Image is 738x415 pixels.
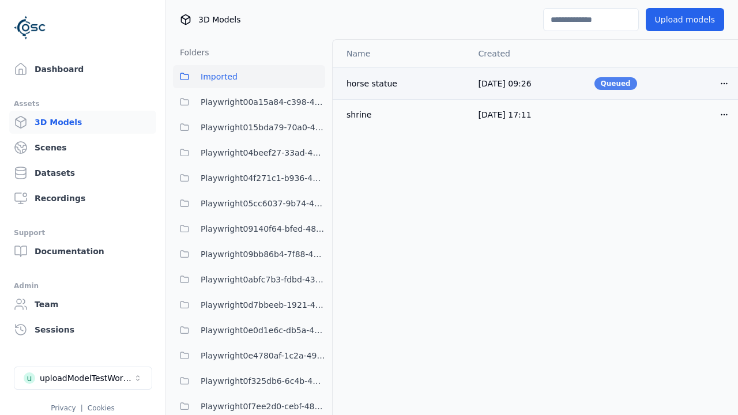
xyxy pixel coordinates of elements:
[201,197,325,210] span: Playwright05cc6037-9b74-4704-86c6-3ffabbdece83
[201,349,325,363] span: Playwright0e4780af-1c2a-492e-901c-6880da17528a
[646,8,724,31] button: Upload models
[9,58,156,81] a: Dashboard
[333,40,469,67] th: Name
[201,298,325,312] span: Playwright0d7bbeeb-1921-41c6-b931-af810e4ce19a
[201,120,325,134] span: Playwright015bda79-70a0-409c-99cb-1511bab16c94
[14,97,152,111] div: Assets
[478,110,531,119] span: [DATE] 17:11
[173,268,325,291] button: Playwright0abfc7b3-fdbd-438a-9097-bdc709c88d01
[173,47,209,58] h3: Folders
[9,240,156,263] a: Documentation
[173,167,325,190] button: Playwright04f271c1-b936-458c-b5f6-36ca6337f11a
[198,14,240,25] span: 3D Models
[9,111,156,134] a: 3D Models
[9,161,156,184] a: Datasets
[201,399,325,413] span: Playwright0f7ee2d0-cebf-4840-a756-5a7a26222786
[14,12,46,44] img: Logo
[14,367,152,390] button: Select a workspace
[201,95,325,109] span: Playwright00a15a84-c398-4ef4-9da8-38c036397b1e
[173,116,325,139] button: Playwright015bda79-70a0-409c-99cb-1511bab16c94
[173,243,325,266] button: Playwright09bb86b4-7f88-4a8f-8ea8-a4c9412c995e
[173,192,325,215] button: Playwright05cc6037-9b74-4704-86c6-3ffabbdece83
[173,141,325,164] button: Playwright04beef27-33ad-4b39-a7ba-e3ff045e7193
[594,77,637,90] div: Queued
[201,222,325,236] span: Playwright09140f64-bfed-4894-9ae1-f5b1e6c36039
[51,404,76,412] a: Privacy
[88,404,115,412] a: Cookies
[173,369,325,393] button: Playwright0f325db6-6c4b-4947-9a8f-f4487adedf2c
[24,372,35,384] div: u
[9,187,156,210] a: Recordings
[173,319,325,342] button: Playwright0e0d1e6c-db5a-4244-b424-632341d2c1b4
[173,293,325,316] button: Playwright0d7bbeeb-1921-41c6-b931-af810e4ce19a
[478,79,531,88] span: [DATE] 09:26
[201,323,325,337] span: Playwright0e0d1e6c-db5a-4244-b424-632341d2c1b4
[9,136,156,159] a: Scenes
[201,273,325,286] span: Playwright0abfc7b3-fdbd-438a-9097-bdc709c88d01
[201,247,325,261] span: Playwright09bb86b4-7f88-4a8f-8ea8-a4c9412c995e
[173,217,325,240] button: Playwright09140f64-bfed-4894-9ae1-f5b1e6c36039
[173,90,325,114] button: Playwright00a15a84-c398-4ef4-9da8-38c036397b1e
[201,171,325,185] span: Playwright04f271c1-b936-458c-b5f6-36ca6337f11a
[173,65,325,88] button: Imported
[347,109,460,120] div: shrine
[173,344,325,367] button: Playwright0e4780af-1c2a-492e-901c-6880da17528a
[201,146,325,160] span: Playwright04beef27-33ad-4b39-a7ba-e3ff045e7193
[9,318,156,341] a: Sessions
[40,372,133,384] div: uploadModelTestWorkspace
[469,40,585,67] th: Created
[14,226,152,240] div: Support
[201,374,325,388] span: Playwright0f325db6-6c4b-4947-9a8f-f4487adedf2c
[201,70,238,84] span: Imported
[347,78,460,89] div: horse statue
[81,404,83,412] span: |
[14,279,152,293] div: Admin
[9,293,156,316] a: Team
